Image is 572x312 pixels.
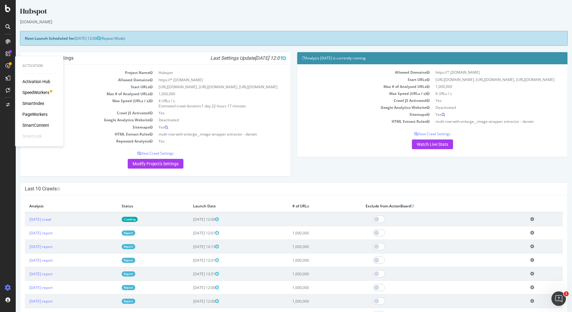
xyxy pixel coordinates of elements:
td: 1,000,000 [272,281,345,294]
td: 1,000,000 [272,253,345,267]
th: # of URLs [272,200,345,212]
div: (Repeat Mode) [4,31,552,46]
a: [DATE] report [14,258,37,263]
span: [DATE] 12:00 [59,36,85,41]
a: Report [106,285,120,290]
td: Crawl JS Activated [286,97,417,104]
span: [DATE] 12:01 [177,258,203,263]
th: Status [101,200,173,212]
td: [URL][DOMAIN_NAME], [URL][DOMAIN_NAME], [URL][DOMAIN_NAME] [417,76,547,83]
td: Start URLs [286,76,417,83]
span: 1 [564,291,569,296]
p: View Crawl Settings [286,131,547,136]
i: Last Settings Update [195,55,270,61]
a: Report [106,299,120,304]
th: Launch Date [173,200,272,212]
th: Exclude from ActionBoard [345,200,510,212]
a: [DATE] report [14,271,37,277]
a: SmartIndex [22,100,44,106]
a: SmartContent [22,122,49,128]
span: [DATE] 12:00 [177,285,203,290]
td: Crawl JS Activated [9,109,140,116]
td: 1,000,000 [272,294,345,308]
td: Project Name [9,69,140,76]
td: Allowed Domains [9,76,140,83]
strong: Next Launch Scheduled for: [9,36,59,41]
a: Activation Hub [22,79,50,85]
td: 1,000,000 [272,240,345,253]
a: [DATE] report [14,285,37,290]
th: Analysis [9,200,101,212]
td: Max Speed (URLs / s) [9,97,140,109]
span: 1 day 22 hours 17 minutes [186,103,230,109]
p: View Crawl Settings [9,151,270,156]
div: SmartLink [22,133,42,139]
td: Yes [417,97,547,104]
span: [DATE] 12:01 [177,230,203,236]
a: [DATE] report [14,299,37,304]
a: Crawling [106,217,122,222]
span: [DATE] 13:51 [177,271,203,277]
td: Sitemaps [286,111,417,118]
h4: Project Global Settings [9,55,270,61]
td: Google Analytics Website [286,104,417,111]
td: Start URLs [9,83,140,90]
a: Report [106,258,120,263]
td: Allowed Domains [286,69,417,76]
div: [DOMAIN_NAME] [4,19,552,25]
div: Hubspot [4,6,552,19]
a: Watch Live Stats [396,139,437,149]
td: Deactivated [417,104,547,111]
td: Max # of Analysed URLs [286,83,417,90]
a: PageWorkers [22,111,48,117]
td: [URL][DOMAIN_NAME], [URL][DOMAIN_NAME], [URL][DOMAIN_NAME] [140,83,271,90]
div: Activation [22,63,56,69]
a: [DATE] report [14,230,37,236]
span: [DATE] 12:01 [239,55,270,61]
span: [DATE] 12:00 [177,299,203,304]
td: Yes [140,138,271,145]
span: [DATE] 14:13 [177,244,203,249]
td: Yes [140,109,271,116]
td: Deactivated [140,116,271,123]
td: 6 URLs / s [417,90,547,97]
td: Yes [417,111,547,118]
td: 6 URLs / s Estimated crawl duration: [140,97,271,109]
td: Repeated Analysis [9,138,140,145]
td: 1,000,000 [272,267,345,281]
h4: Last 10 Crawls [9,186,547,192]
td: 1,000,000 [272,226,345,240]
td: 1,000,000 [140,90,271,97]
a: Modify Project's Settings [112,159,168,169]
iframe: Intercom live chat [551,291,566,306]
td: Max # of Analysed URLs [9,90,140,97]
td: 1,000,000 [417,83,547,90]
a: Report [106,271,120,277]
a: [DATE] report [14,244,37,249]
span: [DATE] 12:00 [177,217,203,222]
a: [DATE] crawl [14,217,35,222]
td: HTML Extract Rules [9,131,140,138]
h4: Analysis [DATE] is currently running [286,55,547,61]
a: Report [106,230,120,236]
td: https://*.[DOMAIN_NAME] [417,69,547,76]
a: SpeedWorkers [22,89,49,96]
td: https://*.[DOMAIN_NAME] [140,76,271,83]
td: Google Analytics Website [9,116,140,123]
td: multi-row-with-enlarge__image-wrapper extractor - darwin [417,118,547,125]
td: Max Speed (URLs / s) [286,90,417,97]
a: Report [106,244,120,249]
td: Sitemaps [9,124,140,131]
td: HTML Extract Rules [286,118,417,125]
td: Yes [140,124,271,131]
td: multi-row-with-enlarge__image-wrapper extractor - darwin [140,131,271,138]
td: Hubspot [140,69,271,76]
